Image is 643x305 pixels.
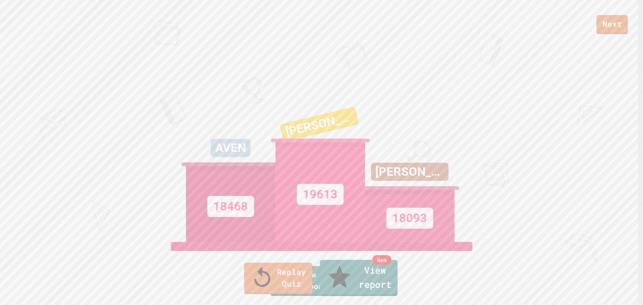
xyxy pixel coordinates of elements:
[297,184,344,205] div: 19613
[244,263,312,294] a: Replay Quiz
[320,260,398,296] a: View report
[371,163,449,181] div: [PERSON_NAME]
[207,196,254,217] div: 18468
[279,107,359,142] div: [PERSON_NAME]
[597,15,628,34] a: Next
[372,255,391,265] div: New
[211,139,251,157] div: AVEN
[386,208,433,229] div: 18093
